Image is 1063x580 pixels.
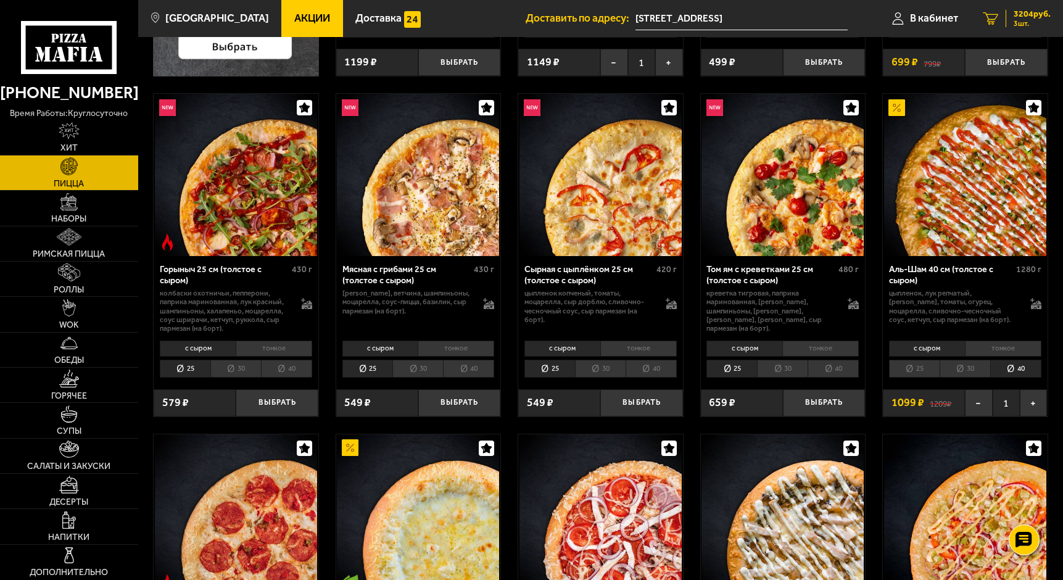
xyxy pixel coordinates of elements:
[910,13,958,23] span: В кабинет
[888,99,905,116] img: Акционный
[757,360,808,378] li: 30
[160,360,210,378] li: 25
[210,360,261,378] li: 30
[404,11,421,28] img: 15daf4d41897b9f0e9f617042186c801.svg
[51,392,87,400] span: Горячее
[889,341,965,357] li: с сыром
[342,439,358,456] img: Акционный
[519,94,682,256] img: Сырная с цыплёнком 25 см (толстое с сыром)
[527,397,553,408] span: 549 ₽
[635,7,848,30] span: улица Лазо, 5
[443,360,494,378] li: 40
[54,356,84,365] span: Обеды
[808,360,859,378] li: 40
[883,94,1048,256] a: АкционныйАль-Шам 40 см (толстое с сыром)
[236,341,312,357] li: тонкое
[655,49,682,76] button: +
[474,264,494,275] span: 430 г
[292,264,312,275] span: 430 г
[60,144,78,152] span: Хит
[236,389,318,416] button: Выбрать
[342,360,393,378] li: 25
[838,264,859,275] span: 480 г
[48,533,89,542] span: Напитки
[575,360,626,378] li: 30
[392,360,443,378] li: 30
[891,57,918,68] span: 699 ₽
[706,264,835,285] div: Том ям с креветками 25 см (толстое с сыром)
[783,49,865,76] button: Выбрать
[782,341,859,357] li: тонкое
[342,289,473,315] p: [PERSON_NAME], ветчина, шампиньоны, моцарелла, соус-пицца, базилик, сыр пармезан (на борт).
[706,99,723,116] img: Новинка
[418,49,500,76] button: Выбрать
[524,264,653,285] div: Сырная с цыплёнком 25 см (толстое с сыром)
[891,397,924,408] span: 1099 ₽
[701,94,866,256] a: НовинкаТом ям с креветками 25 см (толстое с сыром)
[889,360,940,378] li: 25
[518,94,683,256] a: НовинкаСырная с цыплёнком 25 см (толстое с сыром)
[165,13,269,23] span: [GEOGRAPHIC_DATA]
[965,341,1041,357] li: тонкое
[342,341,418,357] li: с сыром
[526,13,635,23] span: Доставить по адресу:
[342,99,358,116] img: Новинка
[709,397,735,408] span: 659 ₽
[1014,10,1051,19] span: 3204 руб.
[628,49,655,76] span: 1
[162,397,189,408] span: 579 ₽
[993,389,1020,416] span: 1
[965,49,1047,76] button: Выбрать
[54,180,84,188] span: Пицца
[706,289,837,333] p: креветка тигровая, паприка маринованная, [PERSON_NAME], шампиньоны, [PERSON_NAME], [PERSON_NAME],...
[418,389,500,416] button: Выбрать
[294,13,330,23] span: Акции
[30,568,108,577] span: Дополнительно
[261,360,312,378] li: 40
[884,94,1046,256] img: Аль-Шам 40 см (толстое с сыром)
[527,57,560,68] span: 1149 ₽
[965,389,992,416] button: −
[524,99,540,116] img: Новинка
[701,94,864,256] img: Том ям с креветками 25 см (толстое с сыром)
[27,462,110,471] span: Салаты и закуски
[889,264,1013,285] div: Аль-Шам 40 см (толстое с сыром)
[706,360,757,378] li: 25
[51,215,86,223] span: Наборы
[159,234,176,251] img: Острое блюдо
[59,321,78,329] span: WOK
[337,94,499,256] img: Мясная с грибами 25 см (толстое с сыром)
[524,360,575,378] li: 25
[600,49,627,76] button: −
[418,341,494,357] li: тонкое
[524,289,655,324] p: цыпленок копченый, томаты, моцарелла, сыр дорблю, сливочно-чесночный соус, сыр пармезан (на борт).
[160,264,289,285] div: Горыныч 25 см (толстое с сыром)
[344,57,377,68] span: 1199 ₽
[49,498,88,507] span: Десерты
[600,389,682,416] button: Выбрать
[1016,264,1041,275] span: 1280 г
[783,389,865,416] button: Выбрать
[154,94,318,256] a: НовинкаОстрое блюдоГорыныч 25 см (толстое с сыром)
[160,341,236,357] li: с сыром
[626,360,677,378] li: 40
[656,264,677,275] span: 420 г
[709,57,735,68] span: 499 ₽
[924,57,941,68] s: 799 ₽
[355,13,402,23] span: Доставка
[1020,389,1047,416] button: +
[160,289,290,333] p: колбаски Охотничьи, пепперони, паприка маринованная, лук красный, шампиньоны, халапеньо, моцарелл...
[336,94,501,256] a: НовинкаМясная с грибами 25 см (толстое с сыром)
[940,360,990,378] li: 30
[155,94,317,256] img: Горыныч 25 см (толстое с сыром)
[344,397,371,408] span: 549 ₽
[600,341,677,357] li: тонкое
[54,286,84,294] span: Роллы
[889,289,1019,324] p: цыпленок, лук репчатый, [PERSON_NAME], томаты, огурец, моцарелла, сливочно-чесночный соус, кетчуп...
[159,99,176,116] img: Новинка
[930,397,951,408] s: 1209 ₽
[57,427,81,436] span: Супы
[1014,20,1051,27] span: 3 шт.
[33,250,105,259] span: Римская пицца
[342,264,471,285] div: Мясная с грибами 25 см (толстое с сыром)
